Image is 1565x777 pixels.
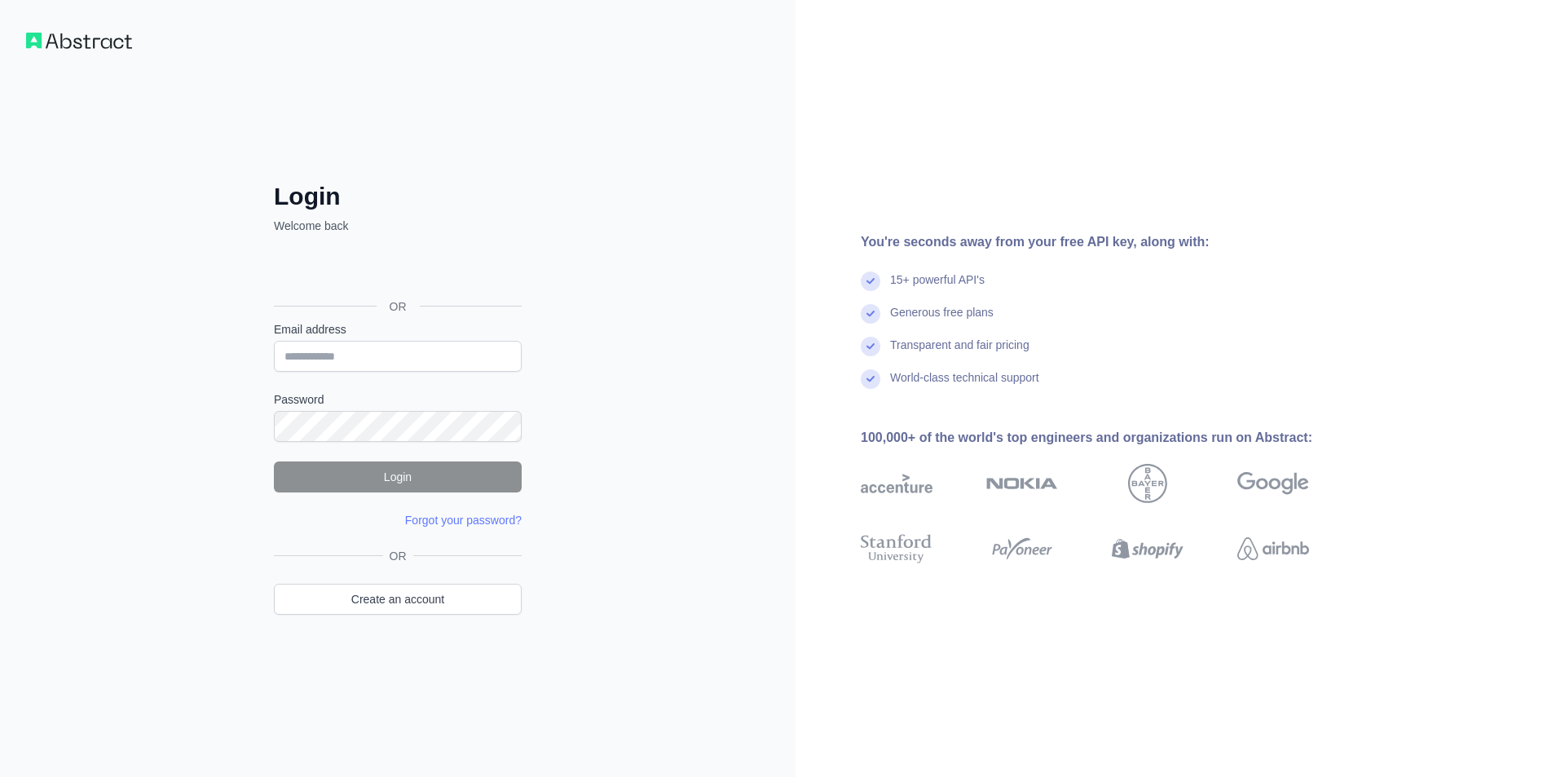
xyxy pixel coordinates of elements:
[274,461,522,492] button: Login
[274,584,522,615] a: Create an account
[1237,464,1309,503] img: google
[377,298,420,315] span: OR
[1128,464,1167,503] img: bayer
[274,218,522,234] p: Welcome back
[861,369,880,389] img: check mark
[1237,531,1309,567] img: airbnb
[986,464,1058,503] img: nokia
[986,531,1058,567] img: payoneer
[1112,531,1184,567] img: shopify
[274,391,522,408] label: Password
[274,321,522,338] label: Email address
[861,272,880,291] img: check mark
[861,232,1361,252] div: You're seconds away from your free API key, along with:
[890,369,1039,402] div: World-class technical support
[890,304,994,337] div: Generous free plans
[405,514,522,527] a: Forgot your password?
[861,337,880,356] img: check mark
[383,548,413,564] span: OR
[861,428,1361,448] div: 100,000+ of the world's top engineers and organizations run on Abstract:
[861,531,932,567] img: stanford university
[266,252,527,288] iframe: Sign in with Google Button
[26,33,132,49] img: Workflow
[861,464,932,503] img: accenture
[861,304,880,324] img: check mark
[274,182,522,211] h2: Login
[890,337,1029,369] div: Transparent and fair pricing
[890,272,985,304] div: 15+ powerful API's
